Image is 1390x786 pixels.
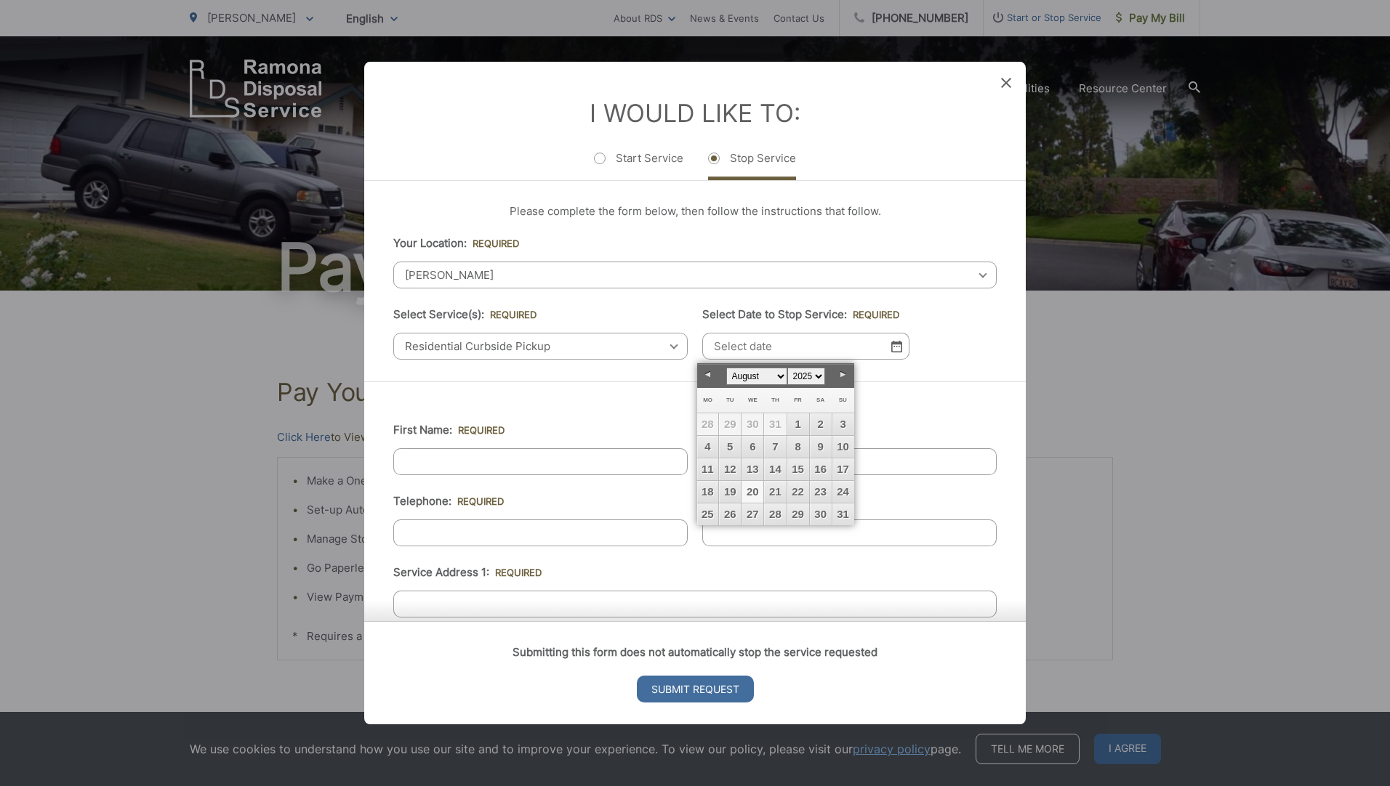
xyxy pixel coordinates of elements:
[742,413,763,435] span: 30
[393,308,537,321] label: Select Service(s):
[787,458,809,480] a: 15
[393,203,997,220] p: Please complete the form below, then follow the instructions that follow.
[393,262,997,288] span: [PERSON_NAME]
[393,237,519,250] label: Your Location:
[697,364,719,386] a: Prev
[810,413,832,435] a: 2
[726,397,734,403] span: Tuesday
[742,458,763,480] a: 13
[764,436,786,458] a: 7
[810,458,832,480] a: 16
[832,458,854,480] a: 17
[832,503,854,525] a: 31
[810,503,832,525] a: 30
[891,340,902,352] img: Select date
[393,424,505,437] label: First Name:
[702,308,899,321] label: Select Date to Stop Service:
[719,458,741,480] a: 12
[787,368,825,385] select: Select year
[637,676,754,702] input: Submit Request
[816,397,824,403] span: Saturday
[742,436,763,458] a: 6
[787,481,809,503] a: 22
[764,503,786,525] a: 28
[832,481,854,503] a: 24
[393,333,688,360] span: Residential Curbside Pickup
[708,151,796,180] label: Stop Service
[590,98,800,128] label: I Would Like To:
[513,645,877,659] strong: Submitting this form does not automatically stop the service requested
[787,413,809,435] a: 1
[748,397,758,403] span: Wednesday
[697,503,719,525] a: 25
[697,458,719,480] a: 11
[393,566,542,579] label: Service Address 1:
[719,503,741,525] a: 26
[839,397,847,403] span: Sunday
[832,413,854,435] a: 3
[764,413,786,435] span: 31
[810,481,832,503] a: 23
[764,481,786,503] a: 21
[702,333,909,360] input: Select date
[719,436,741,458] a: 5
[697,481,719,503] a: 18
[703,397,712,403] span: Monday
[832,436,854,458] a: 10
[726,368,787,385] select: Select month
[719,481,741,503] a: 19
[832,364,854,386] a: Next
[742,503,763,525] a: 27
[594,151,683,180] label: Start Service
[787,503,809,525] a: 29
[742,481,763,503] a: 20
[764,458,786,480] a: 14
[393,495,504,508] label: Telephone:
[810,436,832,458] a: 9
[697,413,719,435] span: 28
[719,413,741,435] span: 29
[787,436,809,458] a: 8
[697,436,719,458] a: 4
[794,397,802,403] span: Friday
[771,397,779,403] span: Thursday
